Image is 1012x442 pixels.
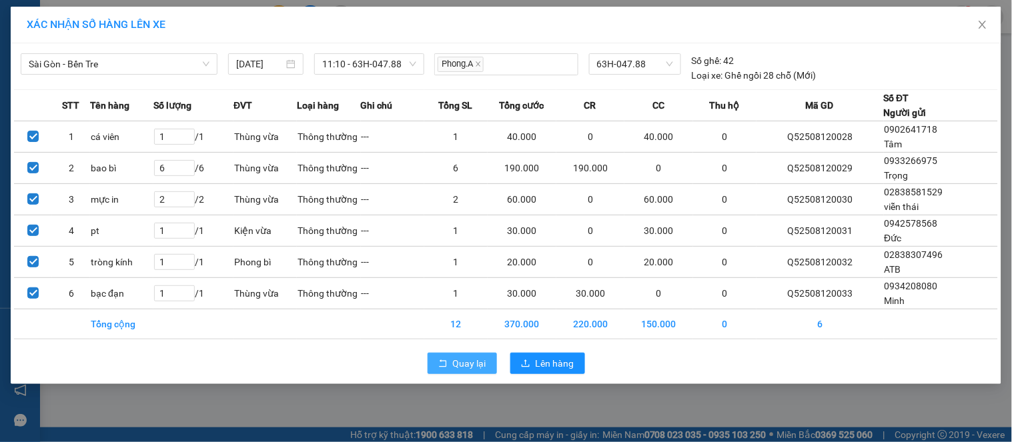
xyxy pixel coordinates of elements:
[438,359,448,369] span: rollback
[52,121,90,153] td: 1
[424,153,488,184] td: 6
[90,215,153,247] td: pt
[885,281,938,291] span: 0934208080
[488,215,556,247] td: 30.000
[453,356,486,371] span: Quay lại
[806,98,834,113] span: Mã GD
[488,247,556,278] td: 20.000
[119,67,125,80] span: 0
[693,121,756,153] td: 0
[885,201,919,212] span: viễn thái
[90,184,153,215] td: mực in
[175,93,191,106] span: SL:
[233,247,297,278] td: Phong bì
[37,14,72,27] span: Quận 5
[693,153,756,184] td: 0
[556,309,625,339] td: 220.000
[131,14,167,27] span: Mỹ Tho
[556,184,625,215] td: 0
[233,184,297,215] td: Thùng vừa
[977,19,988,30] span: close
[153,121,233,153] td: / 1
[90,309,153,339] td: Tổng cộng
[297,98,339,113] span: Loại hàng
[885,155,938,166] span: 0933266975
[756,247,883,278] td: Q52508120032
[756,153,883,184] td: Q52508120029
[52,247,90,278] td: 5
[297,215,360,247] td: Thông thường
[424,278,488,309] td: 1
[438,57,484,72] span: Phong.A
[29,54,209,74] span: Sài Gòn - Bến Tre
[624,215,693,247] td: 30.000
[488,121,556,153] td: 40.000
[361,247,424,278] td: ---
[90,121,153,153] td: cá viên
[361,278,424,309] td: ---
[153,247,233,278] td: / 1
[153,184,233,215] td: / 2
[510,353,585,374] button: uploadLên hàng
[52,215,90,247] td: 4
[52,153,90,184] td: 2
[693,215,756,247] td: 0
[624,184,693,215] td: 60.000
[556,215,625,247] td: 0
[756,278,883,309] td: Q52508120033
[488,309,556,339] td: 370.000
[584,98,596,113] span: CR
[297,184,360,215] td: Thông thường
[488,278,556,309] td: 30.000
[236,57,284,71] input: 12/08/2025
[756,215,883,247] td: Q52508120031
[756,121,883,153] td: Q52508120028
[21,67,54,80] span: 30.000
[885,187,943,197] span: 02838581529
[624,247,693,278] td: 20.000
[5,65,103,83] td: CR:
[233,278,297,309] td: Thùng vừa
[297,247,360,278] td: Thông thường
[885,218,938,229] span: 0942578568
[556,121,625,153] td: 0
[693,309,756,339] td: 0
[521,359,530,369] span: upload
[297,278,360,309] td: Thông thường
[556,247,625,278] td: 0
[710,98,740,113] span: Thu hộ
[624,153,693,184] td: 0
[693,184,756,215] td: 0
[90,247,153,278] td: tròng kính
[90,278,153,309] td: bạc đạn
[693,278,756,309] td: 0
[885,295,905,306] span: Minh
[756,184,883,215] td: Q52508120030
[153,98,191,113] span: Số lượng
[361,184,424,215] td: ---
[5,87,94,112] span: 1 - Thùng vừa (bạc đạn)
[297,153,360,184] td: Thông thường
[536,356,574,371] span: Lên hàng
[424,215,488,247] td: 1
[153,153,233,184] td: / 6
[556,278,625,309] td: 30.000
[103,14,198,27] p: Nhận:
[52,278,90,309] td: 6
[556,153,625,184] td: 190.000
[438,98,472,113] span: Tổng SL
[597,54,673,74] span: 63H-047.88
[756,309,883,339] td: 6
[52,184,90,215] td: 3
[90,98,129,113] span: Tên hàng
[361,98,393,113] span: Ghi chú
[693,247,756,278] td: 0
[322,54,416,74] span: 11:10 - 63H-047.88
[153,278,233,309] td: / 1
[884,91,927,120] div: Số ĐT Người gửi
[885,249,943,260] span: 02838307496
[424,309,488,339] td: 12
[5,29,29,41] span: Minh
[624,309,693,339] td: 150.000
[624,121,693,153] td: 40.000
